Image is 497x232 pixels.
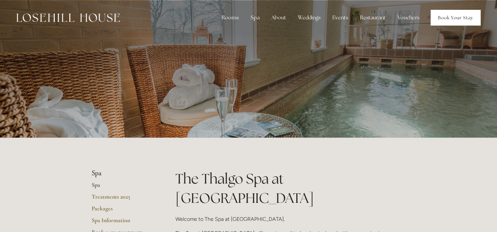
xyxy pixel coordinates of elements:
[92,193,154,205] a: Treatments 2025
[392,11,425,24] a: Vouchers
[92,169,154,178] li: Spa
[16,13,120,22] img: Losehill House
[327,11,353,24] div: Events
[92,217,154,228] a: Spa Information
[293,11,326,24] div: Weddings
[431,10,481,26] a: Book Your Stay
[92,205,154,217] a: Packages
[175,215,406,223] p: Welcome to The Spa at [GEOGRAPHIC_DATA].
[92,181,154,193] a: Spa
[266,11,291,24] div: About
[175,169,406,208] h1: The Thalgo Spa at [GEOGRAPHIC_DATA]
[245,11,265,24] div: Spa
[216,11,244,24] div: Rooms
[355,11,391,24] div: Restaurant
